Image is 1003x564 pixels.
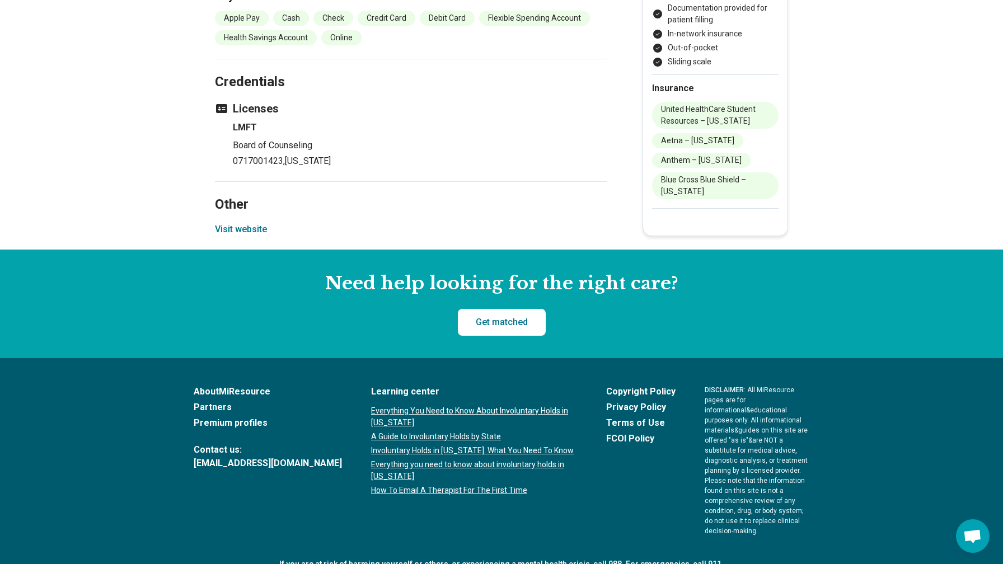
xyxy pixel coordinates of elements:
[215,101,607,116] h3: Licenses
[194,457,342,470] a: [EMAIL_ADDRESS][DOMAIN_NAME]
[606,432,676,445] a: FCOI Policy
[215,223,267,236] button: Visit website
[194,401,342,414] a: Partners
[371,459,577,482] a: Everything you need to know about involuntary holds in [US_STATE]
[458,309,546,336] a: Get matched
[371,405,577,429] a: Everything You Need to Know About Involuntary Holds in [US_STATE]
[233,139,607,152] p: Board of Counseling
[420,11,475,26] li: Debit Card
[652,133,743,148] li: Aetna – [US_STATE]
[313,11,353,26] li: Check
[358,11,415,26] li: Credit Card
[705,386,744,394] span: DISCLAIMER
[652,2,779,26] li: Documentation provided for patient filling
[215,168,607,214] h2: Other
[371,431,577,443] a: A Guide to Involuntary Holds by State
[652,28,779,40] li: In-network insurance
[215,11,269,26] li: Apple Pay
[371,445,577,457] a: Involuntary Holds in [US_STATE]: What You Need To Know
[652,42,779,54] li: Out-of-pocket
[371,485,577,496] a: How To Email A Therapist For The First Time
[321,30,362,45] li: Online
[233,121,607,134] h4: LMFT
[705,385,809,536] p: : All MiResource pages are for informational & educational purposes only. All informational mater...
[652,56,779,68] li: Sliding scale
[283,156,331,166] span: , [US_STATE]
[652,82,779,95] h2: Insurance
[194,416,342,430] a: Premium profiles
[9,272,994,295] h2: Need help looking for the right care?
[606,416,676,430] a: Terms of Use
[606,401,676,414] a: Privacy Policy
[652,153,751,168] li: Anthem – [US_STATE]
[371,385,577,398] a: Learning center
[652,2,779,68] ul: Payment options
[652,102,779,129] li: United HealthCare Student Resources – [US_STATE]
[479,11,590,26] li: Flexible Spending Account
[606,385,676,398] a: Copyright Policy
[194,443,342,457] span: Contact us:
[233,154,607,168] p: 0717001423
[956,519,990,553] div: Open chat
[215,30,317,45] li: Health Savings Account
[652,172,779,199] li: Blue Cross Blue Shield – [US_STATE]
[273,11,309,26] li: Cash
[215,46,607,92] h2: Credentials
[194,385,342,398] a: AboutMiResource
